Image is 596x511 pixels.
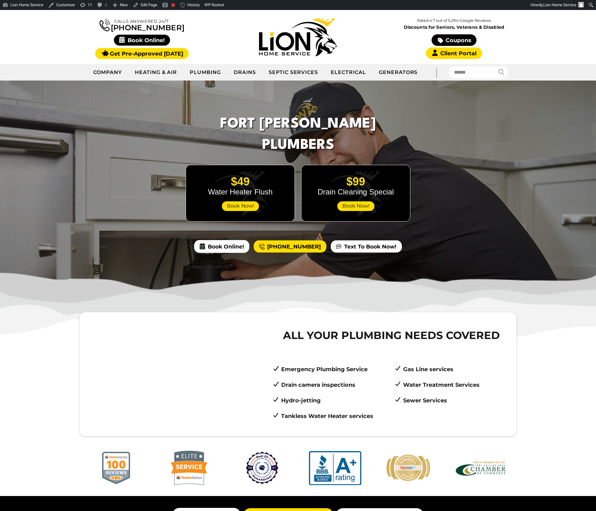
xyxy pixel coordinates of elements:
a: Plumbing [183,65,227,80]
p: Hydro-jetting [281,396,388,405]
div: slide 3 [236,451,289,488]
img: Fort Collins Chamber of Commerce member [455,459,507,477]
p: Tankless Water Heater services [281,411,388,421]
img: Lion Home Service [259,18,337,56]
span: Book Now! [337,201,374,211]
a: [PHONE_NUMBER] [100,18,184,32]
a: Electrical [325,65,373,80]
a: Drains [227,65,262,80]
span: Book Now! [222,201,259,211]
p: Water Treatment Services [403,380,511,390]
span: Book Online! [114,35,170,46]
a: Get Pre-Approved [DATE] [95,48,188,59]
div: | [424,64,449,81]
h1: Fort [PERSON_NAME] Plumbers [184,114,412,155]
div: slide 5 [382,453,435,485]
a: Generators [373,65,424,80]
a: Coupons [432,34,476,46]
img: BBB A+ Rated [309,451,361,485]
span: Lion Home Service [543,2,576,7]
a: Septic Services [262,65,325,80]
a: [PHONE_NUMBER] [254,240,326,253]
a: Text To Book Now! [331,240,402,253]
ul: carousel [80,446,516,493]
p: Gas Line services [403,364,511,374]
p: Emergency Plumbing Service [281,364,388,374]
div: slide 6 [455,459,508,479]
a: Heating & Air [129,65,183,80]
span: Discounts for Seniors, Veterans & Disabled [377,25,531,29]
p: Rated 4.7 out of 5,294 Google Reviews [376,17,532,24]
div: slide 4 [309,451,362,487]
div: Focus keyphrase not set [171,3,175,7]
span: All Your Plumbing Needs Covered [272,327,511,343]
div: slide 1 [90,451,143,488]
span: Book Online! [194,240,249,253]
a: Company [87,65,129,80]
p: Drain camera inspections [281,380,388,390]
iframe: Our History | Lion Home Service [85,318,256,428]
div: slide 2 [163,451,216,488]
p: Sewer Services [403,396,511,405]
img: Best of HomeAdvisor 2021 [238,451,286,485]
a: Client Portal [426,47,482,59]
